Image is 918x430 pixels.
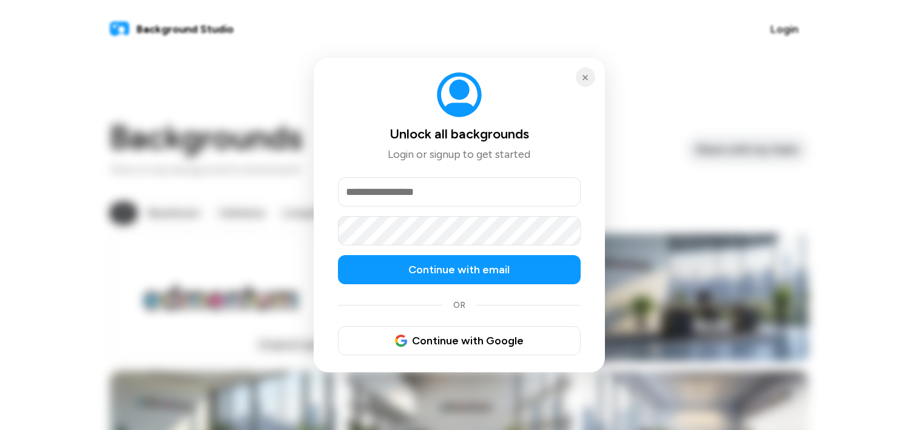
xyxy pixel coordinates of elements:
[388,146,530,163] p: Login or signup to get started
[338,255,581,284] button: Continue with email
[395,335,407,347] img: Google
[408,262,510,278] span: Continue with email
[395,333,524,349] span: Continue with Google
[453,299,465,312] span: OR
[576,67,595,87] button: Close
[338,326,581,355] button: GoogleContinue with Google
[390,127,529,142] h2: Unlock all backgrounds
